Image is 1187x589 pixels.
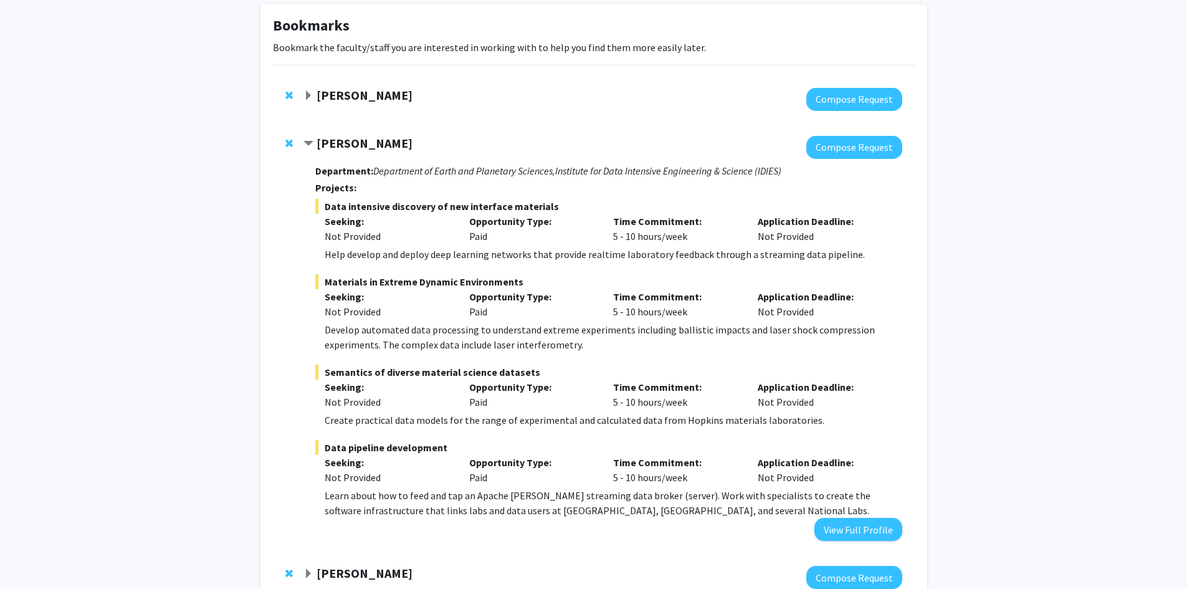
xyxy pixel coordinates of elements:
[303,91,313,101] span: Expand Daniel Khashabi Bookmark
[604,455,748,485] div: 5 - 10 hours/week
[315,181,356,194] strong: Projects:
[273,40,915,55] p: Bookmark the faculty/staff you are interested in working with to help you find them more easily l...
[325,214,450,229] p: Seeking:
[315,165,373,177] strong: Department:
[460,380,604,409] div: Paid
[469,214,595,229] p: Opportunity Type:
[604,380,748,409] div: 5 - 10 hours/week
[317,87,412,103] strong: [PERSON_NAME]
[285,90,293,100] span: Remove Daniel Khashabi from bookmarks
[604,289,748,319] div: 5 - 10 hours/week
[325,289,450,304] p: Seeking:
[469,455,595,470] p: Opportunity Type:
[748,289,893,319] div: Not Provided
[748,380,893,409] div: Not Provided
[748,455,893,485] div: Not Provided
[758,455,884,470] p: Application Deadline:
[806,136,902,159] button: Compose Request to David Elbert
[469,289,595,304] p: Opportunity Type:
[613,380,739,395] p: Time Commitment:
[273,17,915,35] h1: Bookmarks
[317,135,412,151] strong: [PERSON_NAME]
[814,518,902,541] button: View Full Profile
[325,470,450,485] div: Not Provided
[317,565,412,581] strong: [PERSON_NAME]
[285,568,293,578] span: Remove David Park from bookmarks
[748,214,893,244] div: Not Provided
[460,455,604,485] div: Paid
[555,165,781,177] i: Institute for Data Intensive Engineering & Science (IDIES)
[315,440,902,455] span: Data pipeline development
[613,214,739,229] p: Time Commitment:
[613,455,739,470] p: Time Commitment:
[460,289,604,319] div: Paid
[325,304,450,319] div: Not Provided
[285,138,293,148] span: Remove David Elbert from bookmarks
[758,214,884,229] p: Application Deadline:
[315,274,902,289] span: Materials in Extreme Dynamic Environments
[373,165,555,177] i: Department of Earth and Planetary Sciences,
[325,395,450,409] div: Not Provided
[604,214,748,244] div: 5 - 10 hours/week
[758,289,884,304] p: Application Deadline:
[303,139,313,149] span: Contract David Elbert Bookmark
[325,229,450,244] div: Not Provided
[9,533,53,580] iframe: Chat
[325,380,450,395] p: Seeking:
[460,214,604,244] div: Paid
[315,365,902,380] span: Semantics of diverse material science datasets
[325,247,902,262] div: Help develop and deploy deep learning networks that provide realtime laboratory feedback through ...
[806,566,902,589] button: Compose Request to David Park
[469,380,595,395] p: Opportunity Type:
[806,88,902,111] button: Compose Request to Daniel Khashabi
[325,488,902,518] div: Learn about how to feed and tap an Apache [PERSON_NAME] streaming data broker (server). Work with...
[758,380,884,395] p: Application Deadline:
[325,413,902,428] div: Create practical data models for the range of experimental and calculated data from Hopkins mater...
[613,289,739,304] p: Time Commitment:
[325,322,902,352] div: Develop automated data processing to understand extreme experiments including ballistic impacts a...
[325,455,450,470] p: Seeking:
[303,569,313,579] span: Expand David Park Bookmark
[315,199,902,214] span: Data intensive discovery of new interface materials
